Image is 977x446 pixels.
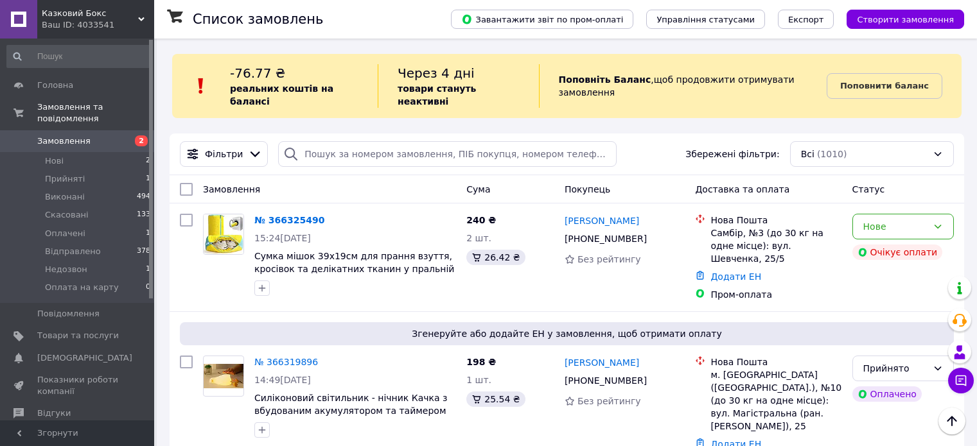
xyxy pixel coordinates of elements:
[852,184,885,194] span: Статус
[466,391,525,407] div: 25.54 ₴
[398,65,475,81] span: Через 4 дні
[42,19,154,31] div: Ваш ID: 4033541
[466,233,491,243] span: 2 шт.
[254,233,311,243] span: 15:24[DATE]
[278,141,617,167] input: Пошук за номером замовлення, ПІБ покупця, номером телефону, Email, номером накладної
[577,396,641,406] span: Без рейтингу
[539,64,827,108] div: , щоб продовжити отримувати замовлення
[788,15,824,24] span: Експорт
[565,356,639,369] a: [PERSON_NAME]
[938,407,965,434] button: Наверх
[146,173,150,185] span: 1
[710,356,841,368] div: Нова Пошта
[857,15,954,24] span: Створити замовлення
[45,228,85,239] span: Оплачені
[203,214,244,255] a: Фото товару
[204,364,243,388] img: Фото товару
[37,308,100,320] span: Повідомлення
[45,173,85,185] span: Прийняті
[466,357,496,367] span: 198 ₴
[710,227,841,265] div: Самбір, №3 (до 30 кг на одне місце): вул. Шевченка, 25/5
[37,352,132,364] span: [DEMOGRAPHIC_DATA]
[827,73,942,99] a: Поповнити баланс
[710,214,841,227] div: Нова Пошта
[948,368,974,393] button: Чат з покупцем
[204,214,243,254] img: Фото товару
[466,184,490,194] span: Cума
[230,65,285,81] span: -76.77 ₴
[37,135,91,147] span: Замовлення
[254,251,454,287] a: Сумка мішок 39х19см для прання взуття, кросівок та делікатних тканин у пральній машині
[562,372,649,390] div: [PHONE_NUMBER]
[840,81,929,90] b: Поповнити баланс
[45,246,101,257] span: Відправлено
[562,230,649,248] div: [PHONE_NUMBER]
[778,10,834,29] button: Експорт
[817,149,847,159] span: (1010)
[863,219,928,234] div: Нове
[146,228,150,239] span: 1
[45,155,64,167] span: Нові
[37,330,119,341] span: Товари та послуги
[646,10,765,29] button: Управління статусами
[656,15,755,24] span: Управління статусами
[461,13,623,25] span: Завантажити звіт по пром-оплаті
[710,368,841,433] div: м. [GEOGRAPHIC_DATA] ([GEOGRAPHIC_DATA].), №10 (до 30 кг на одне місце): вул. Магістральна (ран. ...
[230,83,333,107] b: реальних коштів на балансі
[203,356,244,397] a: Фото товару
[137,209,150,221] span: 133
[45,282,119,293] span: Оплата на карту
[146,282,150,293] span: 0
[137,246,150,257] span: 378
[565,184,610,194] span: Покупець
[191,76,211,96] img: :exclamation:
[37,407,71,419] span: Відгуки
[45,209,89,221] span: Скасовані
[45,264,87,275] span: Недозвон
[834,13,964,24] a: Створити замовлення
[852,244,943,260] div: Очікує оплати
[254,393,448,416] a: Силіконовий світильник - нічник Качка з вбудованим акумулятором та таймером
[451,10,633,29] button: Завантажити звіт по пром-оплаті
[203,184,260,194] span: Замовлення
[37,80,73,91] span: Головна
[42,8,138,19] span: Казковий Бокс
[466,375,491,385] span: 1 шт.
[45,191,85,203] span: Виконані
[205,148,243,160] span: Фільтри
[398,83,476,107] b: товари стануть неактивні
[565,214,639,227] a: [PERSON_NAME]
[685,148,779,160] span: Збережені фільтри:
[695,184,789,194] span: Доставка та оплата
[577,254,641,264] span: Без рейтингу
[146,264,150,275] span: 1
[466,215,496,225] span: 240 ₴
[135,135,148,146] span: 2
[466,250,525,265] div: 26.42 ₴
[193,12,323,27] h1: Список замовлень
[37,101,154,124] span: Замовлення та повідомлення
[137,191,150,203] span: 494
[559,74,651,85] b: Поповніть Баланс
[254,357,318,367] a: № 366319896
[801,148,814,160] span: Всі
[710,271,761,282] a: Додати ЕН
[6,45,152,68] input: Пошук
[146,155,150,167] span: 2
[185,327,949,340] span: Згенеруйте або додайте ЕН у замовлення, щоб отримати оплату
[254,215,324,225] a: № 366325490
[37,374,119,397] span: Показники роботи компанії
[710,288,841,301] div: Пром-оплата
[852,386,922,402] div: Оплачено
[254,375,311,385] span: 14:49[DATE]
[863,361,928,375] div: Прийнято
[847,10,964,29] button: Створити замовлення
